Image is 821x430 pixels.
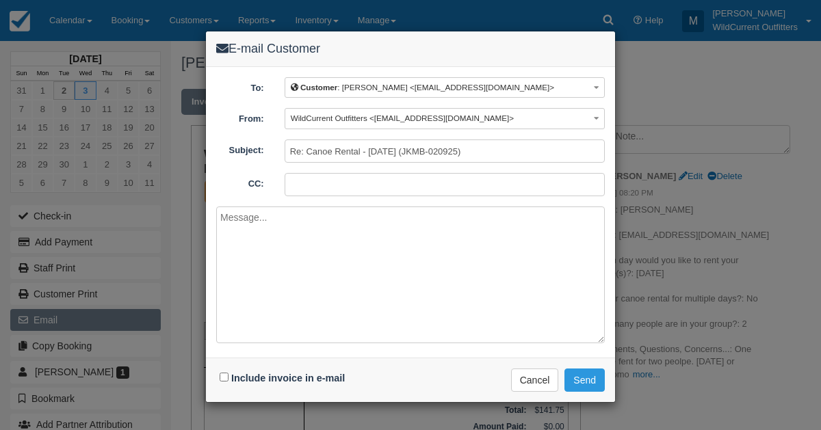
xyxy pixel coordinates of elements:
[216,42,605,56] h4: E-mail Customer
[291,113,514,122] span: WildCurrent Outfitters <[EMAIL_ADDRESS][DOMAIN_NAME]>
[206,173,274,191] label: CC:
[285,108,605,129] button: WildCurrent Outfitters <[EMAIL_ADDRESS][DOMAIN_NAME]>
[206,139,274,157] label: Subject:
[206,77,274,95] label: To:
[285,77,605,98] button: Customer: [PERSON_NAME] <[EMAIL_ADDRESS][DOMAIN_NAME]>
[231,373,345,384] label: Include invoice in e-mail
[511,368,559,392] button: Cancel
[206,108,274,126] label: From:
[291,83,554,92] span: : [PERSON_NAME] <[EMAIL_ADDRESS][DOMAIN_NAME]>
[564,368,605,392] button: Send
[300,83,337,92] b: Customer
